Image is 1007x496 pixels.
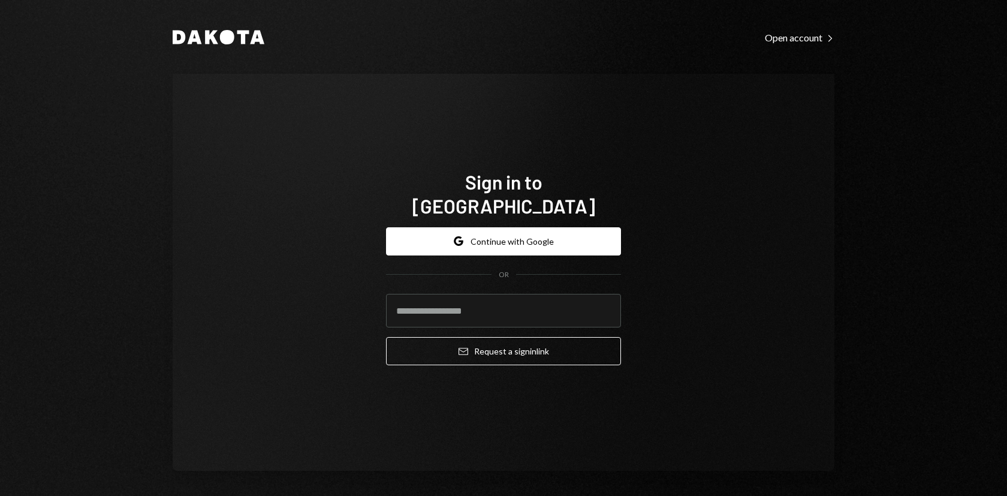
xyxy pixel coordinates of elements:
[386,227,621,255] button: Continue with Google
[386,337,621,365] button: Request a signinlink
[765,32,834,44] div: Open account
[499,270,509,280] div: OR
[386,170,621,218] h1: Sign in to [GEOGRAPHIC_DATA]
[765,31,834,44] a: Open account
